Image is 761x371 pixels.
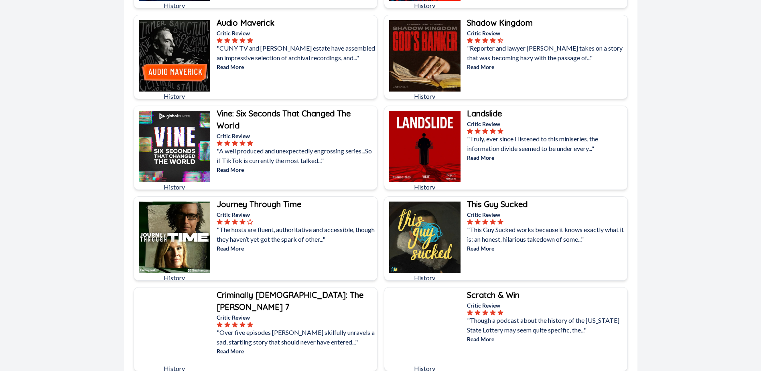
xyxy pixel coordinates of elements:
p: "Truly, ever since I listened to this miniseries, the information divide seemed to be under every... [467,134,626,153]
p: Critic Review [217,313,375,322]
p: Critic Review [217,132,375,140]
b: This Guy Sucked [467,199,528,209]
b: Scratch & Win [467,290,520,300]
p: Critic Review [217,29,375,37]
p: History [389,92,461,101]
img: Scratch & Win [389,292,461,364]
p: Critic Review [467,120,626,128]
img: Landslide [389,111,461,182]
p: Critic Review [467,210,626,219]
b: Vine: Six Seconds That Changed The World [217,108,351,130]
img: Audio Maverick [139,20,210,92]
p: History [139,92,210,101]
p: "A well produced and unexpectedly engrossing series...So if TikTok is currently the most talked..." [217,146,375,165]
p: Read More [467,153,626,162]
img: Shadow Kingdom [389,20,461,92]
p: History [139,1,210,10]
b: Audio Maverick [217,18,274,28]
p: Read More [467,335,626,343]
img: Criminally Queer: The Bolton 7 [139,292,210,364]
b: Criminally [DEMOGRAPHIC_DATA]: The [PERSON_NAME] 7 [217,290,363,312]
p: "This Guy Sucked works because it knows exactly what it is: an honest, hilarious takedown of some... [467,225,626,244]
p: "Though a podcast about the history of the [US_STATE] State Lottery may seem quite specific, the..." [467,316,626,335]
p: "CUNY TV and [PERSON_NAME] estate have assembled an impressive selection of archival recordings, ... [217,43,375,63]
p: Read More [467,63,626,71]
p: Critic Review [467,301,626,310]
img: Vine: Six Seconds That Changed The World [139,111,210,182]
p: Read More [217,63,375,71]
a: This Guy SuckedHistoryThis Guy SuckedCritic Review"This Guy Sucked works because it knows exactly... [384,196,628,281]
a: Shadow KingdomHistoryShadow KingdomCritic Review"Reporter and lawyer [PERSON_NAME] takes on a sto... [384,15,628,99]
b: Shadow Kingdom [467,18,533,28]
p: History [139,273,210,283]
p: "Reporter and lawyer [PERSON_NAME] takes on a story that was becoming hazy with the passage of..." [467,43,626,63]
p: Critic Review [217,210,375,219]
p: Read More [217,165,375,174]
p: History [389,182,461,192]
p: "The hosts are fluent, authoritative and accessible, though they haven’t yet got the spark of oth... [217,225,375,244]
a: Vine: Six Seconds That Changed The WorldHistoryVine: Six Seconds That Changed The WorldCritic Rev... [134,106,377,190]
p: History [389,273,461,283]
b: Journey Through Time [217,199,301,209]
p: History [139,182,210,192]
b: Landslide [467,108,502,118]
img: This Guy Sucked [389,202,461,273]
img: Journey Through Time [139,202,210,273]
p: Read More [467,244,626,253]
a: Journey Through TimeHistoryJourney Through TimeCritic Review"The hosts are fluent, authoritative ... [134,196,377,281]
p: Read More [217,347,375,355]
p: Critic Review [467,29,626,37]
a: LandslideHistoryLandslideCritic Review"Truly, ever since I listened to this miniseries, the infor... [384,106,628,190]
p: "Over five episodes [PERSON_NAME] skilfully unravels a sad, startling story that should never hav... [217,328,375,347]
p: Read More [217,244,375,253]
a: Audio MaverickHistoryAudio MaverickCritic Review"CUNY TV and [PERSON_NAME] estate have assembled ... [134,15,377,99]
p: History [389,1,461,10]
